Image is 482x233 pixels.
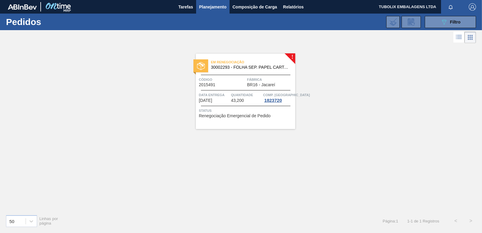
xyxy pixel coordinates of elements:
div: Visão em Lista [453,32,465,43]
img: TNhmsLtSVTkK8tSr43FrP2fwEKptu5GPRR3wAAAABJRU5ErkJggg== [8,4,37,10]
span: Em renegociação [211,59,295,65]
span: Status [199,108,294,114]
a: Comp. [GEOGRAPHIC_DATA]1823720 [263,92,294,103]
img: status [197,62,205,70]
button: Filtro [425,16,476,28]
button: Notificações [441,3,460,11]
span: 18/10/2025 [199,98,212,103]
div: 50 [9,219,14,224]
div: Solicitação de Revisão de Pedidos [402,16,421,28]
div: Visão em Cards [465,32,476,43]
span: Linhas por página [39,216,58,225]
span: Código [199,77,246,83]
img: Logout [469,3,476,11]
div: 1823720 [263,98,283,103]
span: 30002293 - FOLHA SEP. PAPEL CARTAO 1200x1000M 350g [211,65,290,70]
a: !statusEm renegociação30002293 - FOLHA SEP. PAPEL CARTAO 1200x1000M 350gCódigo2015491FábricaBR16 ... [187,54,295,129]
span: Fábrica [247,77,294,83]
span: Quantidade [231,92,262,98]
span: 2015491 [199,83,215,87]
span: Relatórios [283,3,304,11]
span: Comp. Carga [263,92,310,98]
span: Filtro [450,20,461,24]
div: Importar Negociações dos Pedidos [386,16,400,28]
h1: Pedidos [6,18,93,25]
span: Composição de Carga [233,3,277,11]
span: Página : 1 [383,219,398,223]
span: Data entrega [199,92,230,98]
button: < [448,213,463,228]
span: BR16 - Jacareí [247,83,275,87]
span: Renegociação Emergencial de Pedido [199,114,271,118]
span: 1 - 1 de 1 Registros [407,219,439,223]
span: Planejamento [199,3,227,11]
span: 43,200 [231,98,244,103]
button: > [463,213,478,228]
span: Tarefas [178,3,193,11]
